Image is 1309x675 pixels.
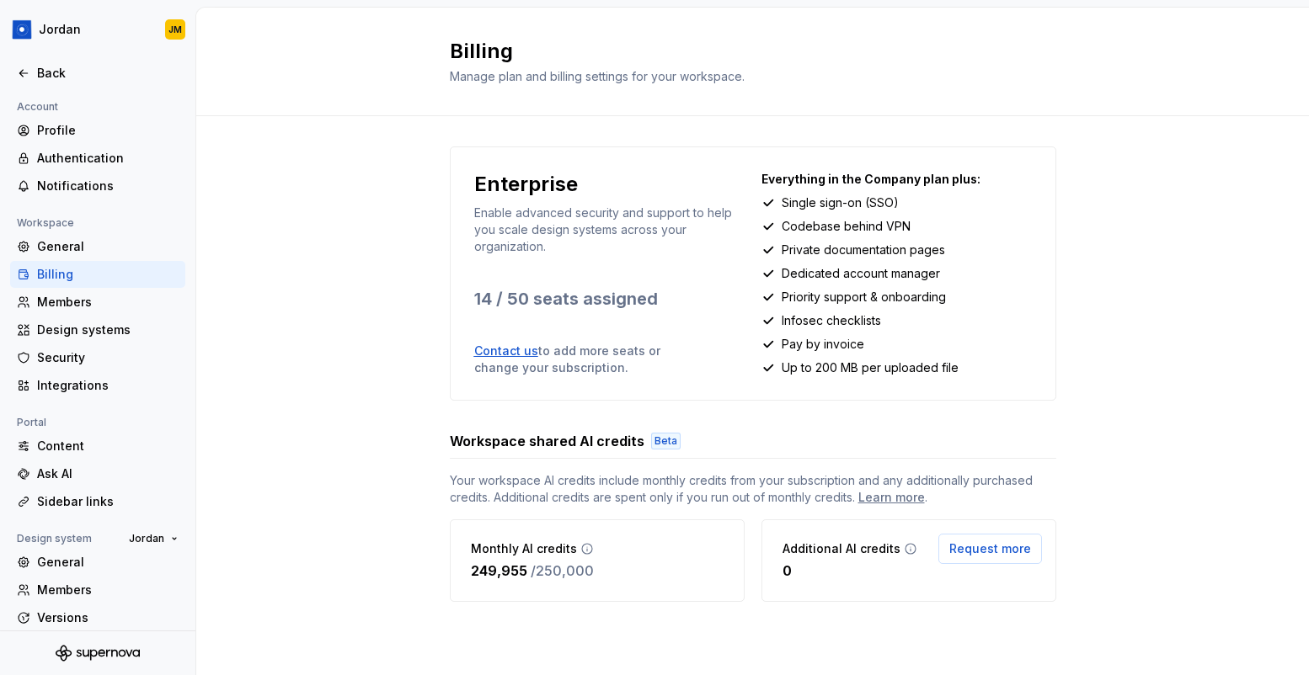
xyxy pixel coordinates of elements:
[10,173,185,199] a: Notifications
[37,582,179,598] div: Members
[10,488,185,515] a: Sidebar links
[782,242,945,258] p: Private documentation pages
[474,171,578,198] p: Enterprise
[3,11,192,48] button: JordanJM
[37,349,179,366] div: Security
[10,97,65,117] div: Account
[474,343,703,376] p: to add more seats or change your subscription.
[129,532,164,545] span: Jordan
[471,561,527,581] p: 249,955
[474,343,538,358] a: Contact us
[10,604,185,631] a: Versions
[10,372,185,399] a: Integrations
[10,60,185,87] a: Back
[782,194,899,211] p: Single sign-on (SSO)
[10,549,185,576] a: General
[10,529,99,549] div: Design system
[37,377,179,394] div: Integrations
[782,265,940,282] p: Dedicated account manager
[949,540,1031,557] span: Request more
[37,178,179,194] div: Notifications
[10,289,185,316] a: Members
[56,645,140,662] svg: Supernova Logo
[37,322,179,338] div: Design systems
[37,65,179,82] div: Back
[783,561,792,581] p: 0
[782,359,959,376] p: Up to 200 MB per uploaded file
[10,412,53,433] div: Portal
[10,145,185,172] a: Authentication
[37,266,179,283] div: Billing
[474,205,745,255] p: Enable advanced security and support to help you scale design systems across your organization.
[761,171,1032,188] p: Everything in the Company plan plus:
[10,433,185,460] a: Content
[10,233,185,260] a: General
[782,218,911,235] p: Codebase behind VPN
[450,38,1036,65] h2: Billing
[938,534,1042,564] button: Request more
[474,287,745,311] p: 14 / 50 seats assigned
[37,294,179,311] div: Members
[783,540,900,557] p: Additional AI credits
[37,150,179,167] div: Authentication
[450,472,1056,506] span: Your workspace AI credits include monthly credits from your subscription and any additionally pur...
[10,344,185,371] a: Security
[10,316,185,343] a: Design systems
[450,69,745,83] span: Manage plan and billing settings for your workspace.
[37,122,179,139] div: Profile
[12,19,32,40] img: 049812b6-2877-400d-9dc9-987621144c16.png
[39,21,81,38] div: Jordan
[450,431,644,451] h3: Workspace shared AI credits
[37,609,179,626] div: Versions
[10,460,185,487] a: Ask AI
[168,23,182,36] div: JM
[37,493,179,510] div: Sidebar links
[782,336,864,353] p: Pay by invoice
[37,465,179,482] div: Ask AI
[37,554,179,571] div: General
[10,213,81,233] div: Workspace
[651,433,681,449] div: Beta
[10,261,185,288] a: Billing
[471,540,577,557] p: Monthly AI credits
[782,312,881,329] p: Infosec checklists
[37,438,179,454] div: Content
[10,577,185,603] a: Members
[10,117,185,144] a: Profile
[37,238,179,255] div: General
[858,489,925,506] a: Learn more
[782,289,946,306] p: Priority support & onboarding
[531,561,594,581] p: / 250,000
